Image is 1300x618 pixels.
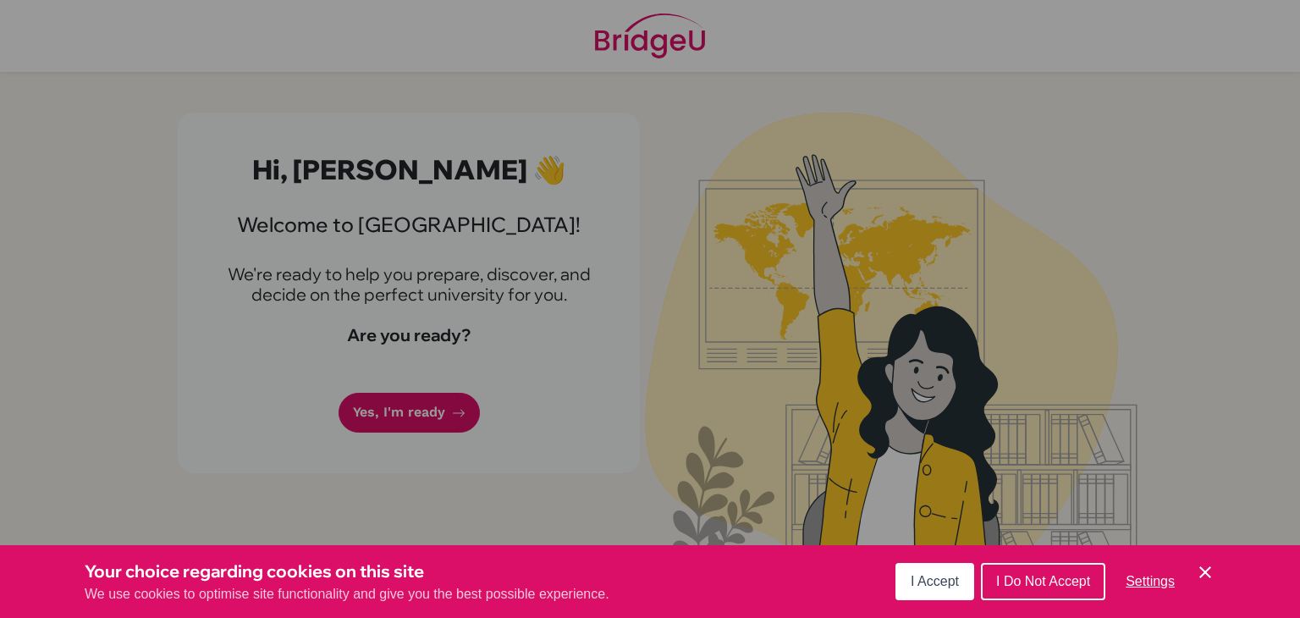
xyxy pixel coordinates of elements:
h3: Your choice regarding cookies on this site [85,559,609,584]
button: Settings [1112,565,1188,599]
button: Save and close [1195,562,1215,582]
button: I Accept [895,563,974,600]
span: I Accept [911,574,959,588]
p: We use cookies to optimise site functionality and give you the best possible experience. [85,584,609,604]
button: I Do Not Accept [981,563,1105,600]
span: I Do Not Accept [996,574,1090,588]
span: Settings [1126,574,1175,588]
